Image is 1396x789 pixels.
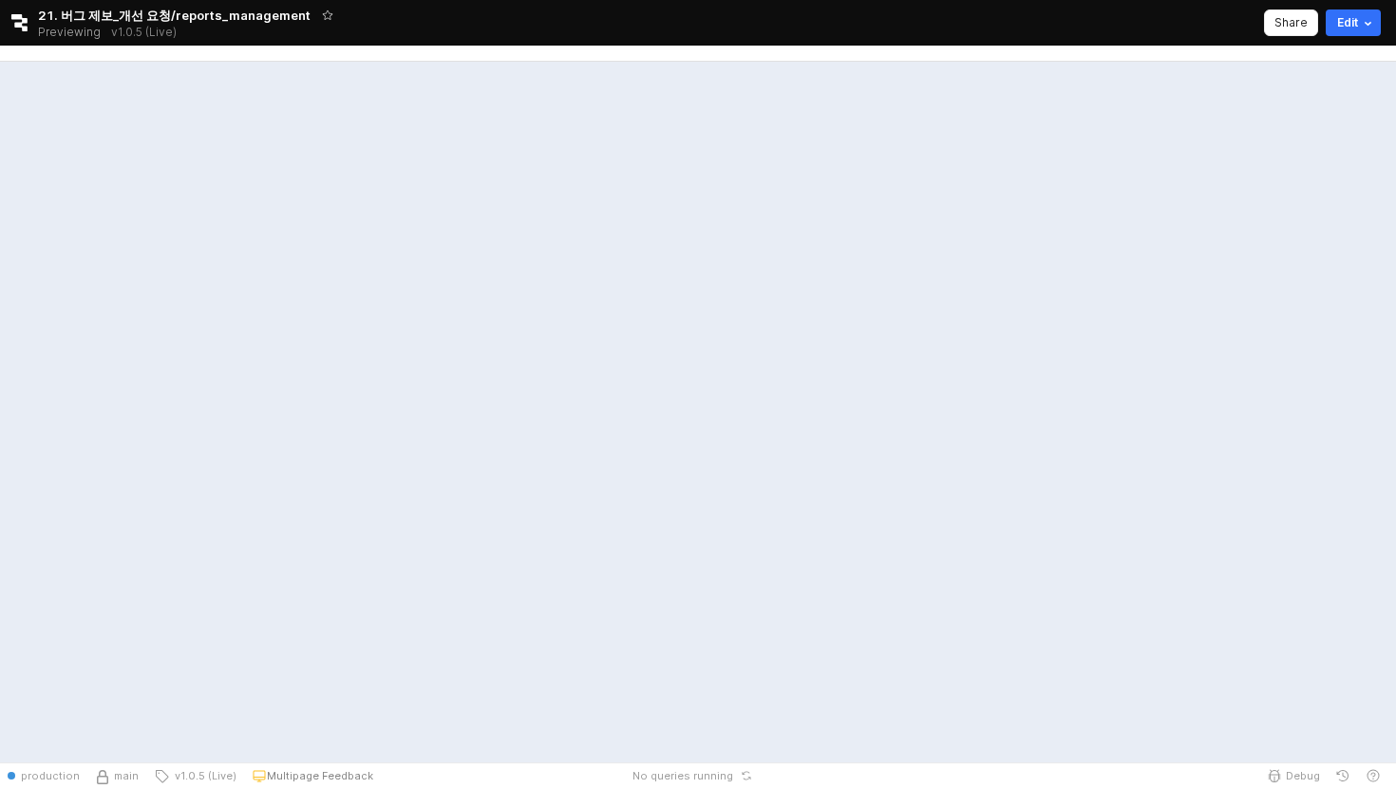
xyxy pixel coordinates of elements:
span: v1.0.5 (Live) [169,768,236,783]
div: Previewing v1.0.5 (Live) [38,19,187,46]
button: Source Control [87,762,146,789]
button: Releases and History [101,19,187,46]
button: v1.0.5 (Live) [146,762,244,789]
button: Multipage Feedback [244,762,381,789]
span: 21. 버그 제보_개선 요청/reports_management [38,6,311,25]
span: No queries running [632,768,733,783]
button: Edit [1326,9,1381,36]
button: Debug [1259,762,1328,789]
button: Share app [1264,9,1318,36]
p: Multipage Feedback [267,768,373,783]
span: Previewing [38,23,101,42]
span: main [114,768,139,783]
p: Share [1274,15,1308,30]
span: production [21,768,80,783]
span: Debug [1286,768,1320,783]
button: Add app to favorites [318,6,337,25]
button: Reset app state [737,770,756,781]
p: v1.0.5 (Live) [111,25,177,40]
button: History [1328,762,1358,789]
button: Help [1358,762,1388,789]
